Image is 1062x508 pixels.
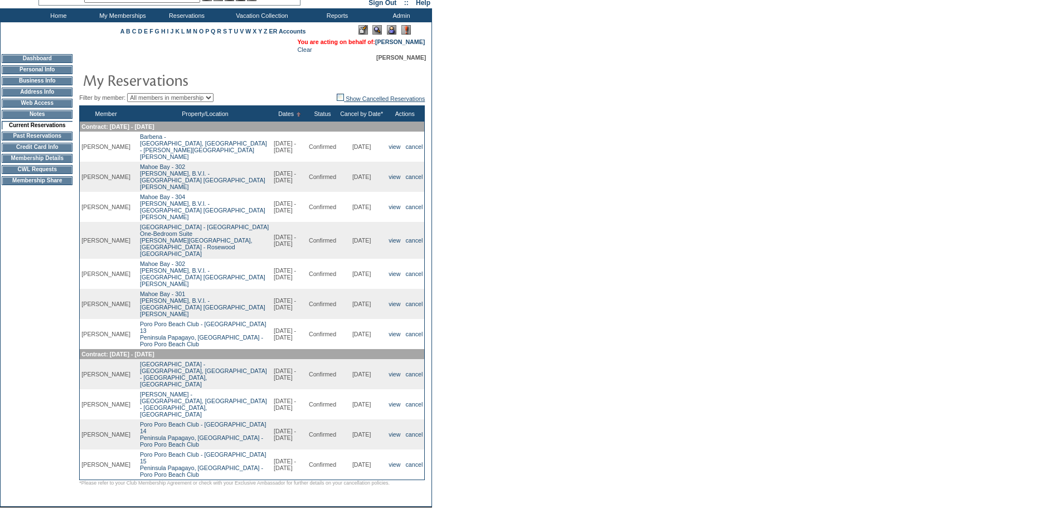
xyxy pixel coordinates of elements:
a: view [389,143,400,150]
a: Mahoe Bay - 304[PERSON_NAME], B.V.I. - [GEOGRAPHIC_DATA] [GEOGRAPHIC_DATA][PERSON_NAME] [140,193,265,220]
td: CWL Requests [2,165,72,174]
a: [GEOGRAPHIC_DATA] - [GEOGRAPHIC_DATA] One-Bedroom Suite[PERSON_NAME][GEOGRAPHIC_DATA], [GEOGRAPHI... [140,224,269,257]
td: Membership Share [2,176,72,185]
span: *Please refer to your Club Membership Agreement or check with your Exclusive Ambassador for furth... [79,480,390,486]
img: Log Concern/Member Elevation [401,25,411,35]
td: My Memberships [89,8,153,22]
td: Web Access [2,99,72,108]
a: D [138,28,142,35]
a: B [126,28,130,35]
a: view [389,371,400,378]
a: view [389,237,400,244]
a: cancel [406,237,423,244]
td: Vacation Collection [217,8,304,22]
td: [PERSON_NAME] [80,359,132,389]
td: [DATE] - [DATE] [272,419,307,449]
a: Poro Poro Beach Club - [GEOGRAPHIC_DATA] 14Peninsula Papagayo, [GEOGRAPHIC_DATA] - Poro Poro Beac... [140,421,266,448]
td: Business Info [2,76,72,85]
a: H [161,28,166,35]
a: view [389,401,400,408]
a: Mahoe Bay - 302[PERSON_NAME], B.V.I. - [GEOGRAPHIC_DATA] [GEOGRAPHIC_DATA][PERSON_NAME] [140,260,265,287]
th: Actions [385,106,425,122]
a: cancel [406,204,423,210]
a: G [155,28,159,35]
a: view [389,173,400,180]
img: Edit Mode [358,25,368,35]
a: F [149,28,153,35]
a: Property/Location [182,110,229,117]
span: Contract: [DATE] - [DATE] [81,123,154,130]
td: [PERSON_NAME] [80,389,132,419]
td: [DATE] - [DATE] [272,449,307,480]
td: [PERSON_NAME] [80,162,132,192]
td: Confirmed [307,389,338,419]
a: C [132,28,137,35]
td: [DATE] [338,132,385,162]
a: [PERSON_NAME] [375,38,425,45]
td: [DATE] - [DATE] [272,359,307,389]
td: Home [25,8,89,22]
img: View Mode [372,25,382,35]
td: Past Reservations [2,132,72,141]
td: Personal Info [2,65,72,74]
a: Mahoe Bay - 302[PERSON_NAME], B.V.I. - [GEOGRAPHIC_DATA] [GEOGRAPHIC_DATA][PERSON_NAME] [140,163,265,190]
td: [PERSON_NAME] [80,319,132,349]
a: J [170,28,173,35]
img: Ascending [294,112,301,117]
a: [PERSON_NAME] -[GEOGRAPHIC_DATA], [GEOGRAPHIC_DATA] - [GEOGRAPHIC_DATA], [GEOGRAPHIC_DATA] [140,391,267,418]
a: view [389,461,400,468]
td: Dashboard [2,54,72,63]
a: view [389,270,400,277]
a: ER Accounts [269,28,306,35]
a: P [205,28,209,35]
td: [PERSON_NAME] [80,192,132,222]
a: R [217,28,221,35]
td: [PERSON_NAME] [80,449,132,480]
a: view [389,331,400,337]
a: view [389,431,400,438]
td: [PERSON_NAME] [80,222,132,259]
td: Confirmed [307,289,338,319]
a: view [389,301,400,307]
span: You are acting on behalf of: [297,38,425,45]
img: chk_off.JPG [337,94,344,101]
a: W [245,28,251,35]
a: N [193,28,197,35]
a: view [389,204,400,210]
a: A [120,28,124,35]
a: Q [211,28,215,35]
a: Z [264,28,268,35]
td: Admin [368,8,432,22]
td: Confirmed [307,222,338,259]
td: Confirmed [307,259,338,289]
td: Current Reservations [2,121,72,129]
a: Cancel by Date* [340,110,383,117]
a: Barbena -[GEOGRAPHIC_DATA], [GEOGRAPHIC_DATA] - [PERSON_NAME][GEOGRAPHIC_DATA][PERSON_NAME] [140,133,267,160]
a: cancel [406,331,423,337]
td: [DATE] - [DATE] [272,192,307,222]
td: [DATE] [338,259,385,289]
td: Credit Card Info [2,143,72,152]
td: [DATE] [338,419,385,449]
span: Filter by member: [79,94,125,101]
td: Confirmed [307,359,338,389]
td: Confirmed [307,449,338,480]
a: Y [258,28,262,35]
td: [PERSON_NAME] [80,259,132,289]
td: [DATE] [338,389,385,419]
td: [DATE] [338,222,385,259]
td: Reports [304,8,368,22]
td: Confirmed [307,419,338,449]
td: [DATE] [338,319,385,349]
a: Member [95,110,117,117]
td: [DATE] [338,192,385,222]
a: cancel [406,173,423,180]
td: [DATE] - [DATE] [272,162,307,192]
img: Impersonate [387,25,396,35]
a: cancel [406,371,423,378]
a: Show Cancelled Reservations [337,95,425,102]
a: Clear [297,46,312,53]
a: cancel [406,301,423,307]
a: Status [314,110,331,117]
a: [GEOGRAPHIC_DATA] -[GEOGRAPHIC_DATA], [GEOGRAPHIC_DATA] - [GEOGRAPHIC_DATA], [GEOGRAPHIC_DATA] [140,361,267,388]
